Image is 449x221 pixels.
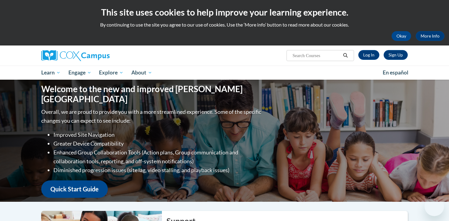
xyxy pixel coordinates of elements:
[127,66,156,80] a: About
[41,50,157,61] a: Cox Campus
[384,50,408,60] a: Register
[64,66,95,80] a: Engage
[416,31,444,41] a: More Info
[37,66,64,80] a: Learn
[95,66,127,80] a: Explore
[292,52,341,59] input: Search Courses
[379,66,412,79] a: En español
[99,69,123,76] span: Explore
[5,21,444,28] p: By continuing to use the site you agree to our use of cookies. Use the ‘More info’ button to read...
[53,166,263,175] li: Diminished progression issues (site lag, video stalling, and playback issues)
[53,148,263,166] li: Enhanced Group Collaboration Tools (Action plans, Group communication and collaboration tools, re...
[53,130,263,139] li: Improved Site Navigation
[41,69,60,76] span: Learn
[41,84,263,104] h1: Welcome to the new and improved [PERSON_NAME][GEOGRAPHIC_DATA]
[358,50,379,60] a: Log In
[5,6,444,18] h2: This site uses cookies to help improve your learning experience.
[383,69,408,76] span: En español
[41,107,263,125] p: Overall, we are proud to provide you with a more streamlined experience. Some of the specific cha...
[392,31,411,41] button: Okay
[41,50,110,61] img: Cox Campus
[131,69,152,76] span: About
[53,139,263,148] li: Greater Device Compatibility
[32,66,417,80] div: Main menu
[425,197,444,216] iframe: Button to launch messaging window
[41,180,108,198] a: Quick Start Guide
[341,52,350,59] button: Search
[68,69,91,76] span: Engage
